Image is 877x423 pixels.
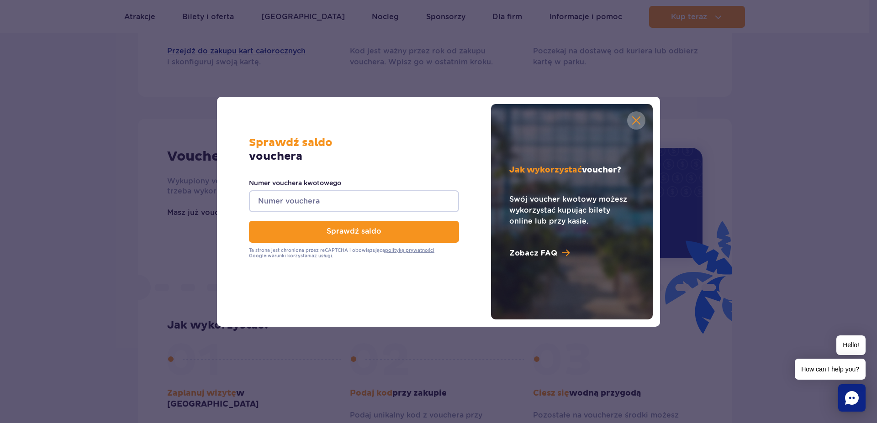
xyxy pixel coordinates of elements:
[249,221,459,243] button: Sprawdź saldo
[509,248,557,259] p: Zobacz FAQ
[509,194,634,227] p: Swój voucher kwotowy możesz wykorzystać kupując bilety online lub przy kasie.
[327,227,381,235] span: Sprawdź saldo
[249,136,459,163] p: vouchera
[268,253,314,258] a: warunki korzystania
[836,335,866,355] span: Hello!
[509,165,582,175] span: Jak wykorzystać
[509,248,634,259] a: Zobacz FAQ
[249,247,434,258] a: politykę prywatności Google
[509,165,634,176] p: voucher?
[249,190,459,212] input: Numer vouchera
[249,178,459,188] label: Numer vouchera kwotowego
[249,136,459,150] span: Sprawdź saldo
[838,384,866,412] div: Chat
[795,359,866,380] span: How can I help you?
[249,247,459,258] div: Ta strona jest chroniona przez reCAPTCHA i obowiązującą i z usługi.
